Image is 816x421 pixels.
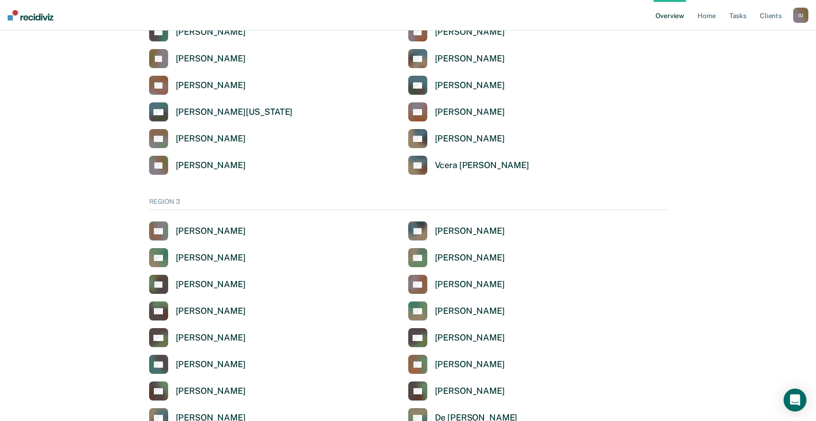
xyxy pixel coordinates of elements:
[435,386,505,397] div: [PERSON_NAME]
[176,252,246,263] div: [PERSON_NAME]
[149,248,246,267] a: [PERSON_NAME]
[435,306,505,317] div: [PERSON_NAME]
[149,198,667,210] div: REGION 3
[149,22,246,41] a: [PERSON_NAME]
[408,275,505,294] a: [PERSON_NAME]
[784,389,806,411] div: Open Intercom Messenger
[176,279,246,290] div: [PERSON_NAME]
[149,156,246,175] a: [PERSON_NAME]
[435,160,529,171] div: Vcera [PERSON_NAME]
[435,226,505,237] div: [PERSON_NAME]
[435,53,505,64] div: [PERSON_NAME]
[176,226,246,237] div: [PERSON_NAME]
[435,279,505,290] div: [PERSON_NAME]
[435,107,505,118] div: [PERSON_NAME]
[408,355,505,374] a: [PERSON_NAME]
[408,129,505,148] a: [PERSON_NAME]
[793,8,808,23] button: IU
[408,328,505,347] a: [PERSON_NAME]
[435,332,505,343] div: [PERSON_NAME]
[176,386,246,397] div: [PERSON_NAME]
[176,53,246,64] div: [PERSON_NAME]
[408,49,505,68] a: [PERSON_NAME]
[176,80,246,91] div: [PERSON_NAME]
[176,160,246,171] div: [PERSON_NAME]
[149,301,246,321] a: [PERSON_NAME]
[408,102,505,121] a: [PERSON_NAME]
[793,8,808,23] div: I U
[149,355,246,374] a: [PERSON_NAME]
[149,221,246,241] a: [PERSON_NAME]
[408,76,505,95] a: [PERSON_NAME]
[408,248,505,267] a: [PERSON_NAME]
[8,10,53,20] img: Recidiviz
[435,80,505,91] div: [PERSON_NAME]
[149,102,293,121] a: [PERSON_NAME][US_STATE]
[176,332,246,343] div: [PERSON_NAME]
[149,76,246,95] a: [PERSON_NAME]
[176,27,246,38] div: [PERSON_NAME]
[176,359,246,370] div: [PERSON_NAME]
[176,133,246,144] div: [PERSON_NAME]
[149,275,246,294] a: [PERSON_NAME]
[149,49,246,68] a: [PERSON_NAME]
[149,129,246,148] a: [PERSON_NAME]
[435,133,505,144] div: [PERSON_NAME]
[408,22,505,41] a: [PERSON_NAME]
[435,252,505,263] div: [PERSON_NAME]
[408,301,505,321] a: [PERSON_NAME]
[435,27,505,38] div: [PERSON_NAME]
[176,306,246,317] div: [PERSON_NAME]
[176,107,293,118] div: [PERSON_NAME][US_STATE]
[408,381,505,401] a: [PERSON_NAME]
[149,381,246,401] a: [PERSON_NAME]
[408,156,529,175] a: Vcera [PERSON_NAME]
[435,359,505,370] div: [PERSON_NAME]
[408,221,505,241] a: [PERSON_NAME]
[149,328,246,347] a: [PERSON_NAME]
